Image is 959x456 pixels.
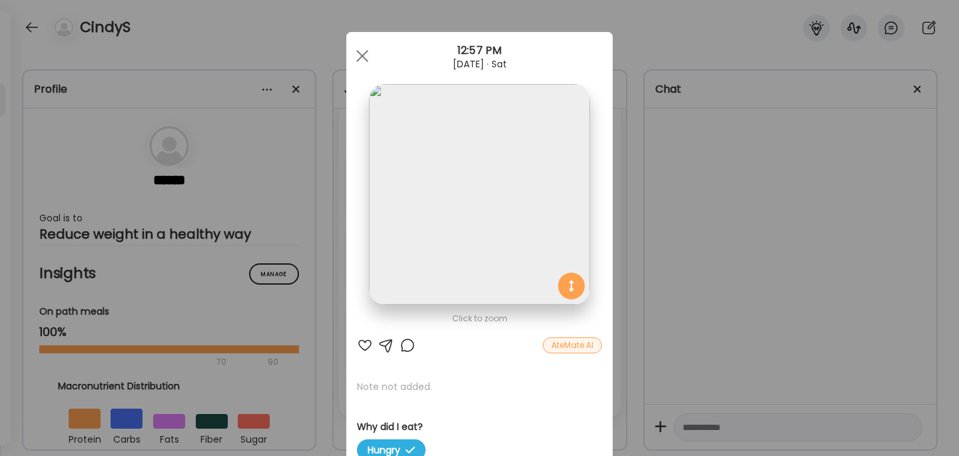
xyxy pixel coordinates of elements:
div: AteMate AI [543,337,602,353]
div: 12:57 PM [346,43,613,59]
h3: Why did I eat? [357,420,602,434]
img: images%2FMPZoUYQnJ2ay4HeVhnPUxtpBfPH2%2FbQQ7txe3HcWyuNSLsUEI%2FVkLq6ZWUwBKG59CZY2qZ_1080 [369,84,589,305]
p: Note not added. [357,380,602,393]
div: Click to zoom [357,311,602,327]
div: [DATE] · Sat [346,59,613,69]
